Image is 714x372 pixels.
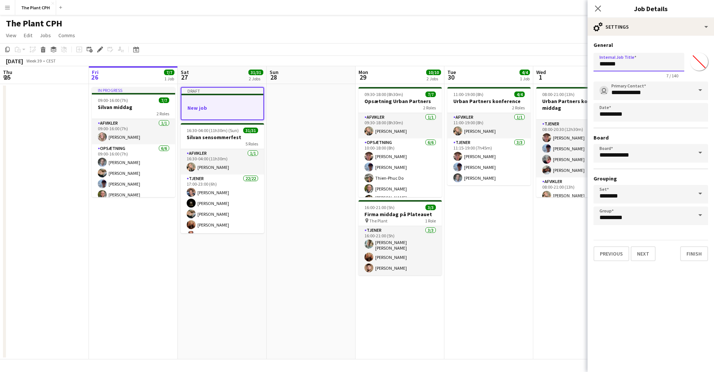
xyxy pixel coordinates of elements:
[357,73,368,81] span: 29
[536,177,620,203] app-card-role: Afvikler1/108:00-21:00 (13h)[PERSON_NAME]
[358,113,442,138] app-card-role: Afvikler1/109:30-18:00 (8h30m)[PERSON_NAME]
[58,32,75,39] span: Comms
[180,73,189,81] span: 27
[358,69,368,76] span: Mon
[181,69,189,76] span: Sat
[187,128,239,133] span: 16:30-04:00 (11h30m) (Sun)
[447,138,531,185] app-card-role: Tjener3/311:15-19:00 (7h45m)[PERSON_NAME][PERSON_NAME][PERSON_NAME]
[3,69,12,76] span: Thu
[358,200,442,275] app-job-card: 16:00-21:00 (5h)3/3Firma middag på Plateauet The Plant1 RoleTjener3/316:00-21:00 (5h)[PERSON_NAME...
[98,97,128,103] span: 09:00-16:00 (7h)
[594,175,708,182] h3: Grouping
[92,144,175,224] app-card-role: Opsætning6/609:00-16:00 (7h)[PERSON_NAME][PERSON_NAME][PERSON_NAME][PERSON_NAME]
[6,57,23,65] div: [DATE]
[453,92,483,97] span: 11:00-19:00 (8h)
[157,111,169,116] span: 2 Roles
[37,31,54,40] a: Jobs
[536,98,620,111] h3: Urban Partners konference + middag
[536,69,546,76] span: Wed
[520,70,530,75] span: 4/4
[181,87,264,120] app-job-card: DraftNew job
[159,97,169,103] span: 7/7
[181,134,264,141] h3: Silvan sensommerfest
[364,92,403,97] span: 09:30-18:00 (8h30m)
[164,76,174,81] div: 1 Job
[3,31,19,40] a: View
[181,149,264,174] app-card-role: Afvikler1/116:30-04:00 (11h30m)[PERSON_NAME]
[358,211,442,218] h3: Firma middag på Plateauet
[92,104,175,110] h3: Silvan middag
[6,32,16,39] span: View
[660,73,684,78] span: 7 / 140
[92,87,175,197] app-job-card: In progress09:00-16:00 (7h)7/7Silvan middag2 RolesAfvikler1/109:00-16:00 (7h)[PERSON_NAME]Opsætni...
[91,73,99,81] span: 26
[369,218,387,224] span: The Plant
[542,92,575,97] span: 08:00-21:00 (13h)
[358,226,442,275] app-card-role: Tjener3/316:00-21:00 (5h)[PERSON_NAME] [PERSON_NAME][PERSON_NAME][PERSON_NAME]
[447,98,531,105] h3: Urban Partners konference
[427,76,441,81] div: 2 Jobs
[423,105,436,110] span: 2 Roles
[164,70,174,75] span: 7/7
[243,128,258,133] span: 31/31
[181,88,263,94] div: Draft
[6,18,62,29] h1: The Plant CPH
[594,134,708,141] h3: Board
[447,69,456,76] span: Tue
[181,105,263,111] h3: New job
[425,92,436,97] span: 7/7
[631,246,656,261] button: Next
[536,120,620,177] app-card-role: Tjener4/408:00-20:30 (12h30m)[PERSON_NAME][PERSON_NAME][PERSON_NAME][PERSON_NAME]
[245,141,258,147] span: 5 Roles
[46,58,56,64] div: CEST
[55,31,78,40] a: Comms
[92,87,175,93] div: In progress
[249,76,263,81] div: 2 Jobs
[536,87,620,197] app-job-card: 08:00-21:00 (13h)15/15Urban Partners konference + middag7 RolesTjener4/408:00-20:30 (12h30m)[PERS...
[248,70,263,75] span: 31/31
[268,73,279,81] span: 28
[358,98,442,105] h3: Opsætning Urban Partners
[270,69,279,76] span: Sun
[514,92,525,97] span: 4/4
[181,123,264,233] app-job-card: 16:30-04:00 (11h30m) (Sun)31/31Silvan sensommerfest5 RolesAfvikler1/116:30-04:00 (11h30m)[PERSON_...
[92,119,175,144] app-card-role: Afvikler1/109:00-16:00 (7h)[PERSON_NAME]
[594,42,708,48] h3: General
[40,32,51,39] span: Jobs
[358,87,442,197] app-job-card: 09:30-18:00 (8h30m)7/7Opsætning Urban Partners2 RolesAfvikler1/109:30-18:00 (8h30m)[PERSON_NAME]O...
[535,73,546,81] span: 1
[520,76,530,81] div: 1 Job
[2,73,12,81] span: 25
[25,58,43,64] span: Week 39
[21,31,35,40] a: Edit
[15,0,56,15] button: The Plant CPH
[364,205,395,210] span: 16:00-21:00 (5h)
[24,32,32,39] span: Edit
[680,246,708,261] button: Finish
[92,69,99,76] span: Fri
[588,18,714,36] div: Settings
[512,105,525,110] span: 2 Roles
[594,246,629,261] button: Previous
[358,138,442,220] app-card-role: Opsætning6/610:00-18:00 (8h)[PERSON_NAME][PERSON_NAME]Thien-Phuc Do[PERSON_NAME][PERSON_NAME] [PE...
[446,73,456,81] span: 30
[425,218,436,224] span: 1 Role
[426,70,441,75] span: 10/10
[447,87,531,185] app-job-card: 11:00-19:00 (8h)4/4Urban Partners konference2 RolesAfvikler1/111:00-19:00 (8h)[PERSON_NAME]Tjener...
[588,4,714,13] h3: Job Details
[425,205,436,210] span: 3/3
[447,113,531,138] app-card-role: Afvikler1/111:00-19:00 (8h)[PERSON_NAME]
